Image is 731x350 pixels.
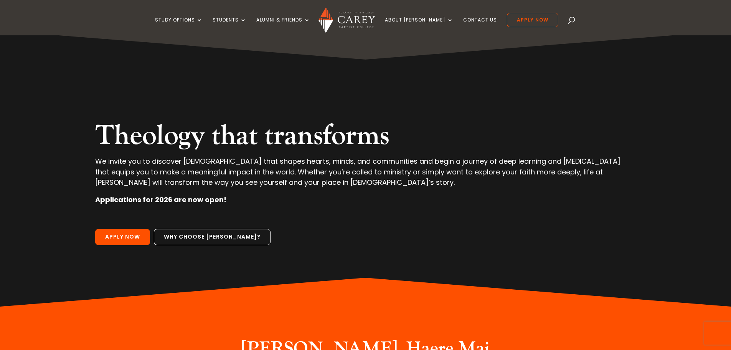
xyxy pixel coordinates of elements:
p: We invite you to discover [DEMOGRAPHIC_DATA] that shapes hearts, minds, and communities and begin... [95,156,635,194]
h2: Theology that transforms [95,119,635,156]
a: Study Options [155,17,203,35]
img: Carey Baptist College [318,7,375,33]
strong: Applications for 2026 are now open! [95,195,226,204]
a: About [PERSON_NAME] [385,17,453,35]
a: Apply Now [95,229,150,245]
a: Why choose [PERSON_NAME]? [154,229,271,245]
a: Apply Now [507,13,558,27]
a: Contact Us [463,17,497,35]
a: Alumni & Friends [256,17,310,35]
a: Students [213,17,246,35]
